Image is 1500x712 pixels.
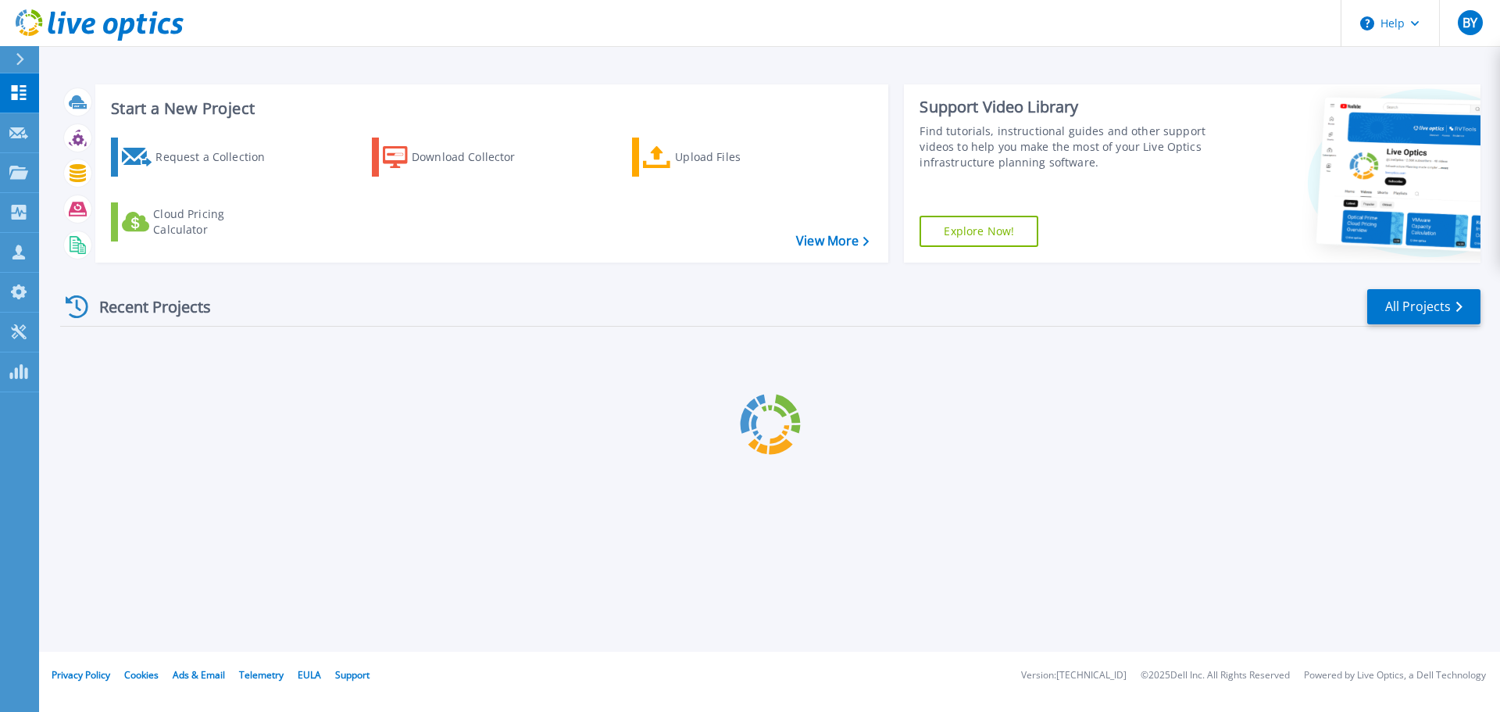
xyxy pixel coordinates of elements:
div: Request a Collection [155,141,280,173]
a: Download Collector [372,138,546,177]
span: BY [1462,16,1477,29]
a: Upload Files [632,138,806,177]
a: Ads & Email [173,668,225,682]
a: Request a Collection [111,138,285,177]
a: All Projects [1367,289,1480,324]
a: Support [335,668,370,682]
a: Privacy Policy [52,668,110,682]
div: Upload Files [675,141,800,173]
li: © 2025 Dell Inc. All Rights Reserved [1141,671,1290,681]
div: Cloud Pricing Calculator [153,206,278,238]
a: Cloud Pricing Calculator [111,202,285,242]
a: EULA [298,668,321,682]
h3: Start a New Project [111,100,869,117]
li: Version: [TECHNICAL_ID] [1021,671,1127,681]
div: Recent Projects [60,288,232,326]
li: Powered by Live Optics, a Dell Technology [1304,671,1486,681]
a: Explore Now! [920,216,1038,247]
div: Download Collector [412,141,537,173]
a: Telemetry [239,668,284,682]
div: Find tutorials, instructional guides and other support videos to help you make the most of your L... [920,123,1213,170]
a: View More [796,234,869,249]
a: Cookies [124,668,159,682]
div: Support Video Library [920,97,1213,117]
